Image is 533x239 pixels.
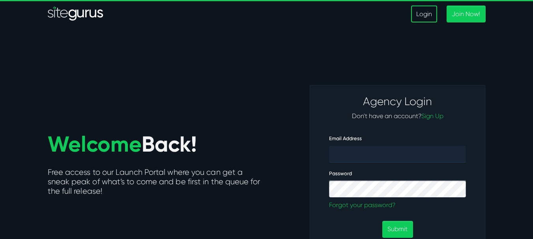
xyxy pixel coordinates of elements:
[447,6,485,22] a: Join Now!
[382,221,413,238] button: Submit
[329,200,466,210] a: Forgot your password?
[329,135,362,142] label: Email Address
[329,95,466,108] h3: Agency Login
[329,170,352,177] label: Password
[48,6,104,22] a: SiteGurus
[329,111,466,121] p: Don't have an account?
[48,168,261,198] h5: Free access to our Launch Portal where you can get a sneak peak of what’s to come and be first in...
[48,131,142,157] span: Welcome
[48,132,253,156] h1: Back!
[48,6,104,22] img: Sitegurus Logo
[411,6,437,22] a: Login
[421,112,443,120] a: Sign Up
